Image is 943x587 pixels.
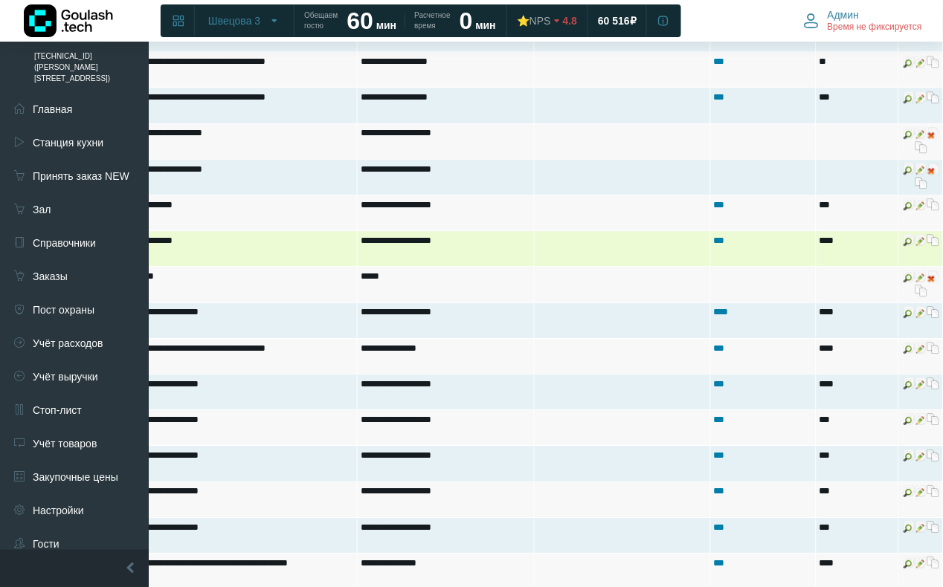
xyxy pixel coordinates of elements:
span: Расчетное время [414,10,450,31]
span: мин [376,19,396,31]
span: Время не фиксируется [828,22,922,33]
span: мин [476,19,496,31]
span: Админ [828,8,860,22]
span: 4.8 [563,14,577,27]
strong: 0 [460,7,473,34]
span: ₽ [630,14,637,27]
img: Логотип компании Goulash.tech [24,4,113,37]
span: 60 516 [598,14,630,27]
div: ⭐ [517,14,551,27]
a: ⭐NPS 4.8 [508,7,586,34]
span: Обещаем гостю [304,10,338,31]
a: Обещаем гостю 60 мин Расчетное время 0 мин [295,7,505,34]
span: Швецова 3 [208,14,260,27]
span: NPS [530,15,551,27]
button: Швецова 3 [199,9,289,33]
a: 60 516 ₽ [589,7,646,34]
strong: 60 [347,7,373,34]
button: Админ Время не фиксируется [795,5,931,36]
